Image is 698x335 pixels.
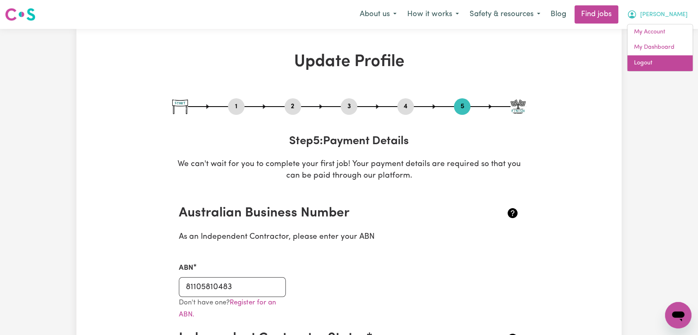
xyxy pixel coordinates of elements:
[627,55,693,71] a: Logout
[172,52,526,72] h1: Update Profile
[5,7,36,22] img: Careseekers logo
[179,299,276,318] a: Register for an ABN.
[5,5,36,24] a: Careseekers logo
[464,6,546,23] button: Safety & resources
[172,135,526,149] h3: Step 5 : Payment Details
[397,101,414,112] button: Go to step 4
[228,101,245,112] button: Go to step 1
[640,10,688,19] span: [PERSON_NAME]
[179,231,519,243] p: As an Independent Contractor, please enter your ABN
[546,5,571,24] a: Blog
[627,40,693,55] a: My Dashboard
[354,6,402,23] button: About us
[627,24,693,40] a: My Account
[179,205,463,221] h2: Australian Business Number
[341,101,357,112] button: Go to step 3
[575,5,618,24] a: Find jobs
[627,24,693,71] div: My Account
[285,101,301,112] button: Go to step 2
[454,101,470,112] button: Go to step 5
[622,6,693,23] button: My Account
[172,159,526,183] p: We can't wait for you to complete your first job! Your payment details are required so that you c...
[179,299,276,318] small: Don't have one?
[402,6,464,23] button: How it works
[665,302,691,328] iframe: Button to launch messaging window
[179,263,193,273] label: ABN
[179,277,286,297] input: e.g. 51 824 753 556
